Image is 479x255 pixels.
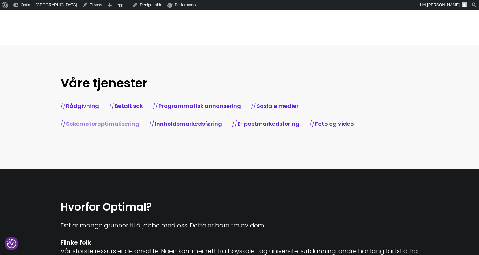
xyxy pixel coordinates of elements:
a: Innholdsmarkedsføring [155,120,222,127]
a: Sosiale medier [257,102,299,110]
b: Flinke folk [61,238,91,247]
a: Betalt søk [115,102,143,110]
a: Programmatisk annonsering [158,102,241,110]
span: [PERSON_NAME] [427,2,460,7]
h2: Våre tjenester [61,75,418,91]
img: Revisit consent button [7,239,16,248]
button: Samtykkepreferanser [7,239,16,248]
a: E-postmarkedsføring [238,120,299,127]
a: Foto og video [315,120,354,127]
a: Rådgivning [66,102,99,110]
h2: Hvorfor Optimal? [61,200,418,214]
a: Søkemotoroptimalisering [66,120,139,127]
